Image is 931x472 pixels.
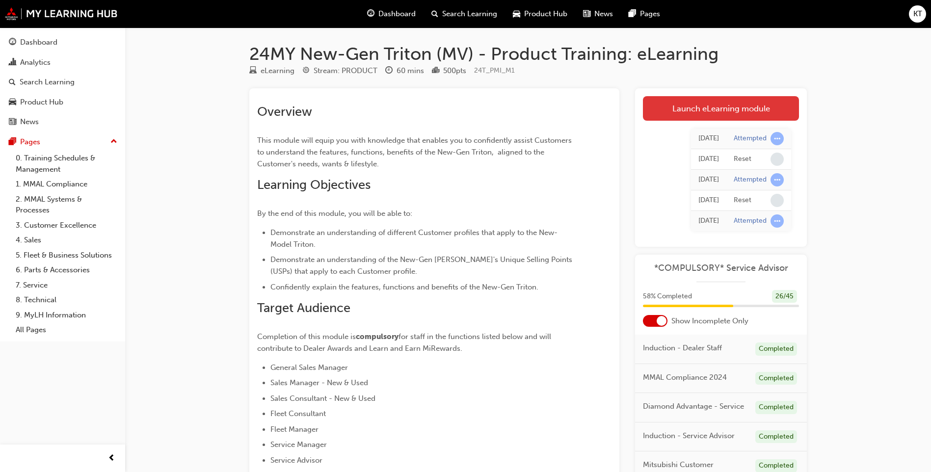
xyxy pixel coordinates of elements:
[771,194,784,207] span: learningRecordVerb_NONE-icon
[20,136,40,148] div: Pages
[302,67,310,76] span: target-icon
[12,233,121,248] a: 4. Sales
[270,378,368,387] span: Sales Manager - New & Used
[9,38,16,47] span: guage-icon
[12,218,121,233] a: 3. Customer Excellence
[524,8,567,20] span: Product Hub
[771,214,784,228] span: learningRecordVerb_ATTEMPT-icon
[110,135,117,148] span: up-icon
[20,37,57,48] div: Dashboard
[643,342,722,354] span: Induction - Dealer Staff
[257,300,350,315] span: Target Audience
[698,174,719,185] div: Tue Sep 23 2025 16:12:24 GMT+0800 (Australian Western Standard Time)
[505,4,575,24] a: car-iconProduct Hub
[734,175,767,184] div: Attempted
[257,136,574,168] span: This module will equip you with knowledge that enables you to confidently assist Customers to und...
[12,278,121,293] a: 7. Service
[629,8,636,20] span: pages-icon
[9,98,16,107] span: car-icon
[257,332,356,341] span: Completion of this module is
[12,151,121,177] a: 0. Training Schedules & Management
[424,4,505,24] a: search-iconSearch Learning
[771,173,784,186] span: learningRecordVerb_ATTEMPT-icon
[9,118,16,127] span: news-icon
[698,154,719,165] div: Thu Sep 25 2025 12:16:04 GMT+0800 (Australian Western Standard Time)
[270,228,558,249] span: Demonstrate an understanding of different Customer profiles that apply to the New-Model Triton.
[643,372,727,383] span: MMAL Compliance 2024
[698,133,719,144] div: Thu Sep 25 2025 12:16:06 GMT+0800 (Australian Western Standard Time)
[270,394,375,403] span: Sales Consultant - New & Used
[4,33,121,52] a: Dashboard
[302,65,377,77] div: Stream
[643,262,799,274] a: *COMPULSORY* Service Advisor
[378,8,416,20] span: Dashboard
[771,132,784,145] span: learningRecordVerb_ATTEMPT-icon
[9,78,16,87] span: search-icon
[643,430,735,442] span: Induction - Service Advisor
[261,65,294,77] div: eLearning
[385,67,393,76] span: clock-icon
[643,401,744,412] span: Diamond Advantage - Service
[108,452,115,465] span: prev-icon
[4,31,121,133] button: DashboardAnalyticsSearch LearningProduct HubNews
[397,65,424,77] div: 60 mins
[4,53,121,72] a: Analytics
[270,440,327,449] span: Service Manager
[4,133,121,151] button: Pages
[734,134,767,143] div: Attempted
[671,315,748,327] span: Show Incomplete Only
[734,196,751,205] div: Reset
[643,96,799,121] a: Launch eLearning module
[772,290,797,303] div: 26 / 45
[270,456,322,465] span: Service Advisor
[734,155,751,164] div: Reset
[755,372,797,385] div: Completed
[270,255,574,276] span: Demonstrate an understanding of the New-Gen [PERSON_NAME]'s Unique Selling Points (USPs) that app...
[913,8,922,20] span: KT
[755,430,797,444] div: Completed
[698,195,719,206] div: Tue Sep 23 2025 16:12:23 GMT+0800 (Australian Western Standard Time)
[12,248,121,263] a: 5. Fleet & Business Solutions
[356,332,399,341] span: compulsory
[431,8,438,20] span: search-icon
[443,65,466,77] div: 500 pts
[12,177,121,192] a: 1. MMAL Compliance
[257,104,312,119] span: Overview
[249,65,294,77] div: Type
[270,363,348,372] span: General Sales Manager
[698,215,719,227] div: Tue Sep 23 2025 11:48:25 GMT+0800 (Australian Western Standard Time)
[12,308,121,323] a: 9. MyLH Information
[4,93,121,111] a: Product Hub
[12,192,121,218] a: 2. MMAL Systems & Processes
[432,67,439,76] span: podium-icon
[270,425,319,434] span: Fleet Manager
[513,8,520,20] span: car-icon
[4,113,121,131] a: News
[314,65,377,77] div: Stream: PRODUCT
[385,65,424,77] div: Duration
[755,342,797,356] div: Completed
[257,209,412,218] span: By the end of this module, you will be able to:
[367,8,374,20] span: guage-icon
[5,7,118,20] img: mmal
[20,116,39,128] div: News
[755,401,797,414] div: Completed
[249,67,257,76] span: learningResourceType_ELEARNING-icon
[249,43,807,65] h1: 24MY New-Gen Triton (MV) - Product Training: eLearning
[621,4,668,24] a: pages-iconPages
[270,283,538,291] span: Confidently explain the features, functions and benefits of the New-Gen Triton.
[9,58,16,67] span: chart-icon
[257,177,371,192] span: Learning Objectives
[270,409,326,418] span: Fleet Consultant
[9,138,16,147] span: pages-icon
[20,97,63,108] div: Product Hub
[643,291,692,302] span: 58 % Completed
[257,332,553,353] span: for staff in the functions listed below and will contribute to Dealer Awards and Learn and Earn M...
[20,77,75,88] div: Search Learning
[12,292,121,308] a: 8. Technical
[12,322,121,338] a: All Pages
[583,8,590,20] span: news-icon
[12,262,121,278] a: 6. Parts & Accessories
